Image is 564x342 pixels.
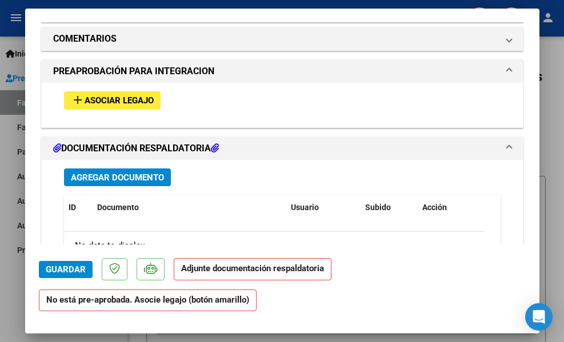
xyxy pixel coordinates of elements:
span: Documento [97,203,139,212]
span: Guardar [46,264,86,275]
div: PREAPROBACIÓN PARA INTEGRACION [42,83,523,127]
mat-expansion-panel-header: PREAPROBACIÓN PARA INTEGRACION [42,60,523,83]
mat-expansion-panel-header: DOCUMENTACIÓN RESPALDATORIA [42,137,523,160]
span: Usuario [291,203,319,212]
mat-icon: add [71,93,85,107]
datatable-header-cell: Subido [361,195,418,220]
mat-expansion-panel-header: COMENTARIOS [42,27,523,50]
span: Acción [422,203,447,212]
h1: PREAPROBACIÓN PARA INTEGRACION [53,65,214,78]
span: ID [69,203,76,212]
span: Subido [365,203,391,212]
div: Open Intercom Messenger [525,303,553,331]
h1: COMENTARIOS [53,32,117,46]
strong: Adjunte documentación respaldatoria [181,263,324,273]
span: Agregar Documento [71,172,164,183]
button: Agregar Documento [64,168,171,186]
span: Asociar Legajo [85,96,154,106]
button: Guardar [39,261,93,278]
datatable-header-cell: Usuario [286,195,361,220]
datatable-header-cell: Acción [418,195,475,220]
button: Asociar Legajo [64,91,161,109]
datatable-header-cell: Documento [93,195,286,220]
h1: DOCUMENTACIÓN RESPALDATORIA [53,142,219,155]
strong: No está pre-aprobada. Asocie legajo (botón amarillo) [39,289,257,312]
datatable-header-cell: ID [64,195,93,220]
div: No data to display [64,232,483,260]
